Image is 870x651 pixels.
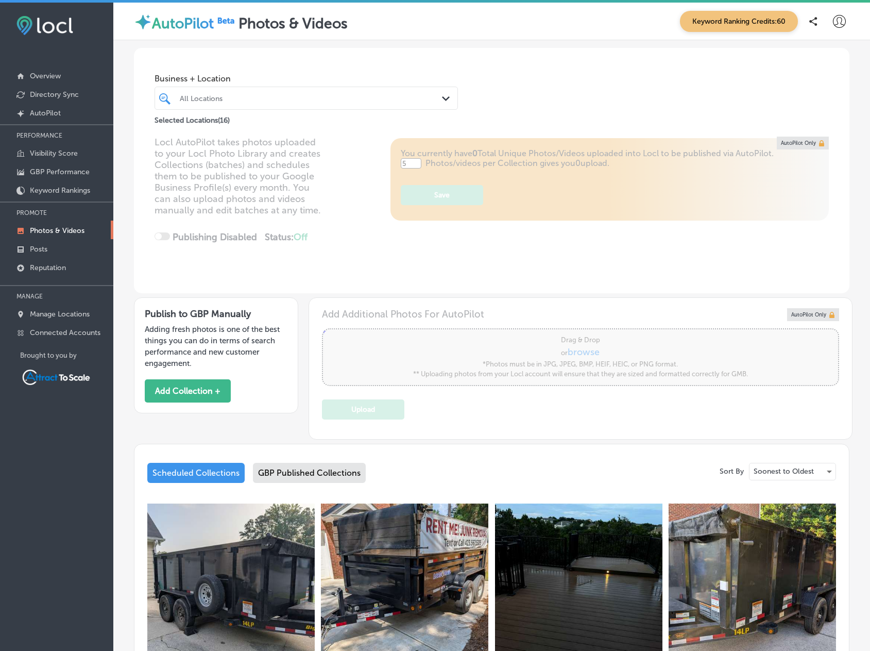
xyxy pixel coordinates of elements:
[155,112,230,125] p: Selected Locations ( 16 )
[30,149,78,158] p: Visibility Score
[134,13,152,31] img: autopilot-icon
[30,245,47,254] p: Posts
[30,186,90,195] p: Keyword Rankings
[152,15,214,32] label: AutoPilot
[754,466,814,476] p: Soonest to Oldest
[30,226,84,235] p: Photos & Videos
[30,263,66,272] p: Reputation
[20,352,113,359] p: Brought to you by
[145,308,287,320] h3: Publish to GBP Manually
[145,324,287,369] p: Adding fresh photos is one of the best things you can do in terms of search performance and new c...
[30,90,79,99] p: Directory Sync
[30,168,90,176] p: GBP Performance
[30,109,61,118] p: AutoPilot
[155,74,458,84] span: Business + Location
[145,379,231,403] button: Add Collection +
[147,463,245,483] div: Scheduled Collections
[180,94,443,103] div: All Locations
[16,16,73,35] img: fda3e92497d09a02dc62c9cd864e3231.png
[749,463,835,480] div: Soonest to Oldest
[253,463,366,483] div: GBP Published Collections
[20,368,92,387] img: Attract To Scale
[238,15,348,32] label: Photos & Videos
[30,310,90,319] p: Manage Locations
[30,328,100,337] p: Connected Accounts
[214,15,238,26] img: Beta
[30,72,61,80] p: Overview
[720,467,744,476] p: Sort By
[680,11,798,32] span: Keyword Ranking Credits: 60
